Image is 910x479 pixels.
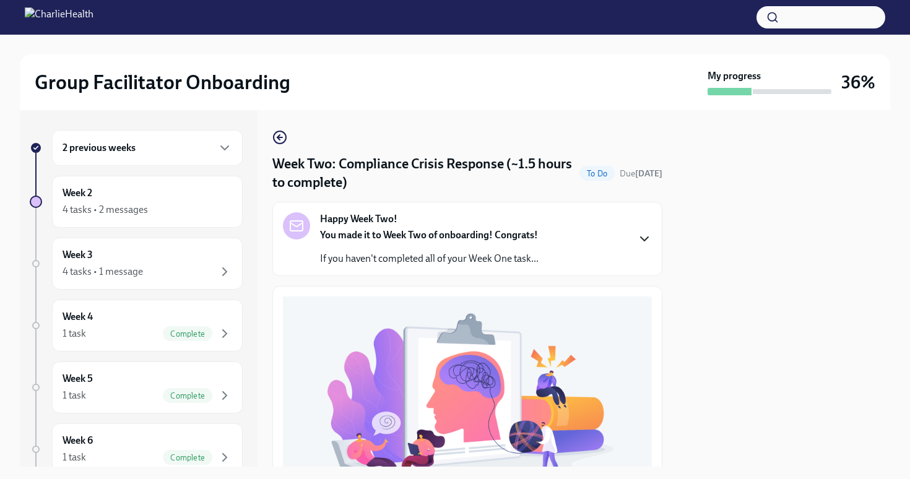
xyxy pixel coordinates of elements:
[63,372,93,386] h6: Week 5
[30,423,243,475] a: Week 61 taskComplete
[63,451,86,464] div: 1 task
[63,203,148,217] div: 4 tasks • 2 messages
[63,186,92,200] h6: Week 2
[63,141,136,155] h6: 2 previous weeks
[30,238,243,290] a: Week 34 tasks • 1 message
[163,391,212,400] span: Complete
[635,168,662,179] strong: [DATE]
[63,434,93,447] h6: Week 6
[163,453,212,462] span: Complete
[320,252,539,265] p: If you haven't completed all of your Week One task...
[30,176,243,228] a: Week 24 tasks • 2 messages
[620,168,662,179] span: Due
[63,248,93,262] h6: Week 3
[620,168,662,179] span: October 13th, 2025 10:00
[30,300,243,352] a: Week 41 taskComplete
[841,71,875,93] h3: 36%
[708,69,761,83] strong: My progress
[163,329,212,339] span: Complete
[63,265,143,278] div: 4 tasks • 1 message
[63,389,86,402] div: 1 task
[63,327,86,340] div: 1 task
[579,169,615,178] span: To Do
[35,70,290,95] h2: Group Facilitator Onboarding
[272,155,574,192] h4: Week Two: Compliance Crisis Response (~1.5 hours to complete)
[63,310,93,324] h6: Week 4
[25,7,93,27] img: CharlieHealth
[30,361,243,413] a: Week 51 taskComplete
[320,212,397,226] strong: Happy Week Two!
[52,130,243,166] div: 2 previous weeks
[320,229,538,241] strong: You made it to Week Two of onboarding! Congrats!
